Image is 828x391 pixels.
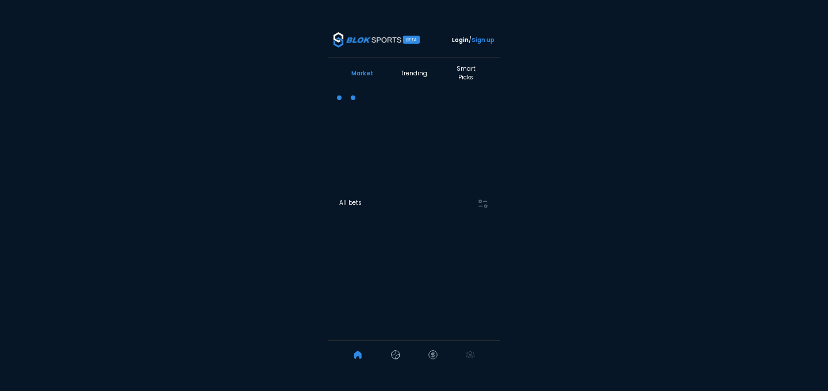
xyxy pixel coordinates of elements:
[452,36,469,44] a: Login
[347,343,370,366] button: HomeIcon
[391,64,437,82] button: Trending
[339,198,362,207] p: All bets
[384,343,407,366] button: GamesIcon
[471,36,494,44] a: Sign up
[443,64,489,82] button: Smart Picks
[477,194,489,212] button: FilterIcon
[452,36,494,44] div: /
[333,32,420,48] img: BlokSports
[421,343,444,366] button: BetsIcon
[339,64,385,82] button: Market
